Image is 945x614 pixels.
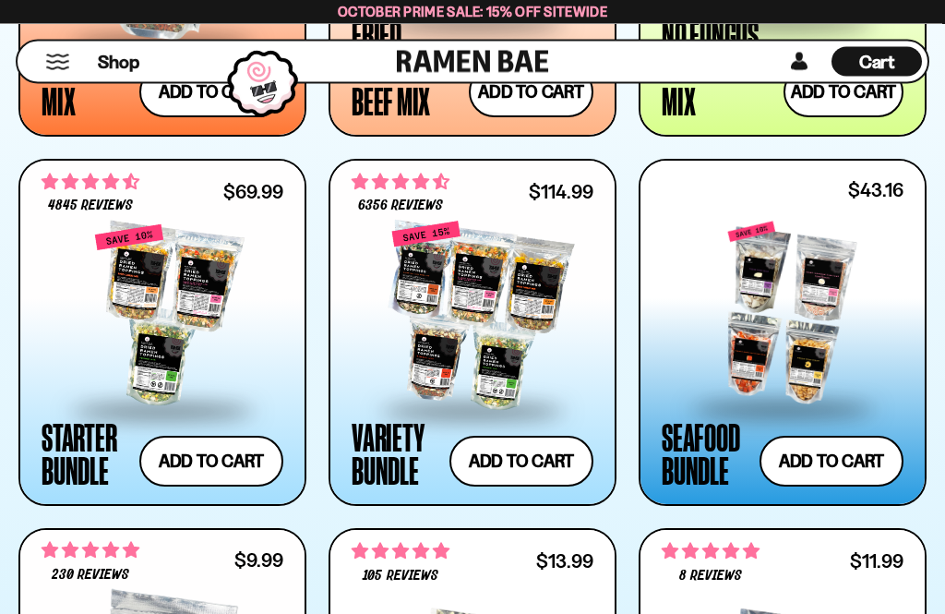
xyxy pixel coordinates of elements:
[449,437,593,488] button: Add to cart
[831,42,922,82] div: Cart
[679,570,742,584] span: 8 reviews
[42,421,130,488] div: Starter Bundle
[352,18,460,118] div: Fried Shallot Beef Mix
[760,437,903,488] button: Add to cart
[139,437,283,488] button: Add to cart
[363,570,437,584] span: 105 reviews
[352,540,449,564] span: 4.90 stars
[662,421,750,488] div: Seafood Bundle
[52,569,129,584] span: 230 reviews
[639,160,927,507] a: $43.16 Seafood Bundle Add to cart
[18,160,306,507] a: 4.71 stars 4845 reviews $69.99 Starter Bundle Add to cart
[329,160,616,507] a: 4.63 stars 6356 reviews $114.99 Variety Bundle Add to cart
[352,421,440,488] div: Variety Bundle
[42,52,130,118] div: Kimchi Mix
[662,18,774,118] div: No Fungus Among Us Mix
[48,199,133,214] span: 4845 reviews
[98,47,139,77] a: Shop
[45,54,70,70] button: Mobile Menu Trigger
[536,553,593,571] div: $13.99
[338,3,607,20] span: October Prime Sale: 15% off Sitewide
[234,552,283,570] div: $9.99
[352,171,449,195] span: 4.63 stars
[98,50,139,75] span: Shop
[358,199,443,214] span: 6356 reviews
[529,184,593,201] div: $114.99
[42,171,139,195] span: 4.71 stars
[42,539,139,563] span: 4.77 stars
[850,553,903,571] div: $11.99
[223,184,283,201] div: $69.99
[848,182,903,199] div: $43.16
[662,540,760,564] span: 4.75 stars
[859,51,895,73] span: Cart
